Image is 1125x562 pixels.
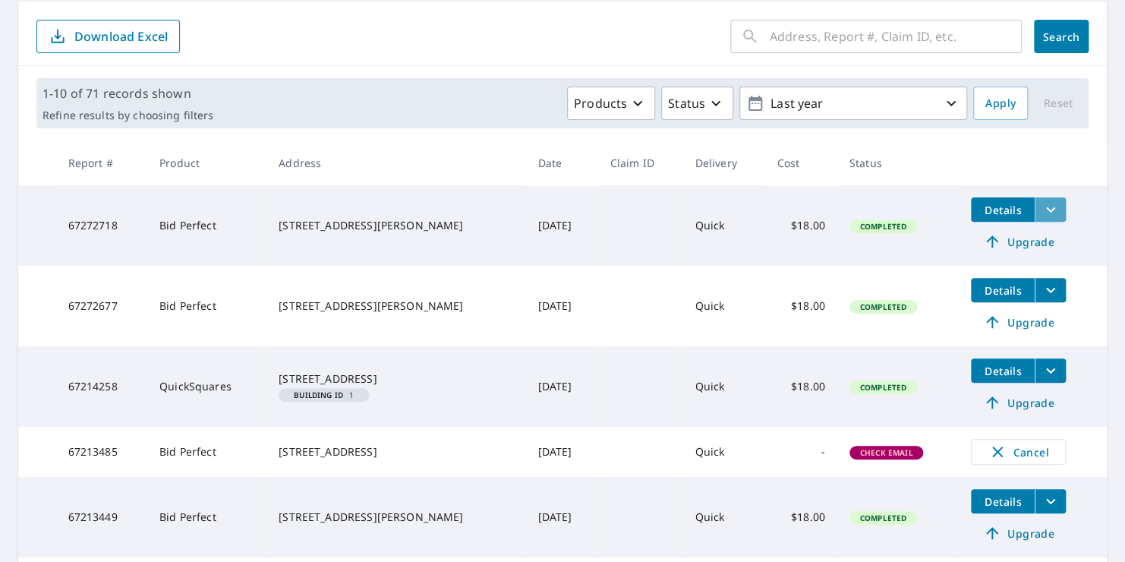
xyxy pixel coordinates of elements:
button: detailsBtn-67213449 [971,489,1035,513]
span: Cancel [987,443,1050,461]
button: Cancel [971,439,1066,465]
span: Search [1046,30,1076,44]
td: Quick [682,477,764,557]
td: $18.00 [764,266,837,346]
span: Details [980,283,1026,298]
span: Details [980,364,1026,378]
td: 67213485 [56,427,147,477]
button: filesDropdownBtn-67213449 [1035,489,1066,513]
p: Last year [764,90,942,117]
td: 67272718 [56,185,147,266]
p: Products [574,94,627,112]
td: Quick [682,185,764,266]
td: 67214258 [56,346,147,427]
td: [DATE] [525,427,597,477]
button: filesDropdownBtn-67272677 [1035,278,1066,302]
td: Bid Perfect [147,266,266,346]
div: [STREET_ADDRESS][PERSON_NAME] [279,298,513,314]
span: 1 [285,391,363,399]
button: Search [1034,20,1089,53]
th: Product [147,140,266,185]
p: 1-10 of 71 records shown [43,84,213,103]
button: detailsBtn-67214258 [971,358,1035,383]
button: Last year [739,87,967,120]
th: Cost [764,140,837,185]
span: Upgrade [980,232,1057,251]
td: [DATE] [525,185,597,266]
th: Date [525,140,597,185]
button: Status [661,87,733,120]
a: Upgrade [971,521,1066,545]
td: Quick [682,427,764,477]
td: [DATE] [525,346,597,427]
span: Completed [851,513,915,523]
td: - [764,427,837,477]
td: 67213449 [56,477,147,557]
input: Address, Report #, Claim ID, etc. [770,15,1022,58]
div: [STREET_ADDRESS][PERSON_NAME] [279,218,513,233]
td: [DATE] [525,477,597,557]
span: Upgrade [980,393,1057,412]
span: Upgrade [980,524,1057,542]
td: Bid Perfect [147,477,266,557]
span: Details [980,203,1026,217]
td: $18.00 [764,185,837,266]
th: Status [837,140,960,185]
div: [STREET_ADDRESS][PERSON_NAME] [279,510,513,525]
button: Apply [973,87,1028,120]
th: Delivery [682,140,764,185]
span: Upgrade [980,313,1057,331]
div: [STREET_ADDRESS] [279,371,513,387]
div: [STREET_ADDRESS] [279,444,513,459]
button: detailsBtn-67272718 [971,197,1035,222]
span: Completed [851,302,915,312]
td: Quick [682,266,764,346]
p: Refine results by choosing filters [43,109,213,122]
span: Check Email [851,447,922,458]
td: $18.00 [764,346,837,427]
td: [DATE] [525,266,597,346]
a: Upgrade [971,310,1066,334]
a: Upgrade [971,229,1066,254]
th: Address [266,140,525,185]
button: filesDropdownBtn-67214258 [1035,358,1066,383]
th: Claim ID [598,140,683,185]
td: Bid Perfect [147,185,266,266]
span: Completed [851,221,915,232]
a: Upgrade [971,390,1066,415]
td: QuickSquares [147,346,266,427]
th: Report # [56,140,147,185]
span: Apply [985,94,1016,113]
button: detailsBtn-67272677 [971,278,1035,302]
td: Bid Perfect [147,427,266,477]
td: $18.00 [764,477,837,557]
p: Status [668,94,705,112]
span: Details [980,494,1026,509]
button: filesDropdownBtn-67272718 [1035,197,1066,222]
span: Completed [851,382,915,393]
button: Products [567,87,655,120]
td: Quick [682,346,764,427]
p: Download Excel [74,28,168,45]
em: Building ID [294,391,343,399]
td: 67272677 [56,266,147,346]
button: Download Excel [36,20,180,53]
